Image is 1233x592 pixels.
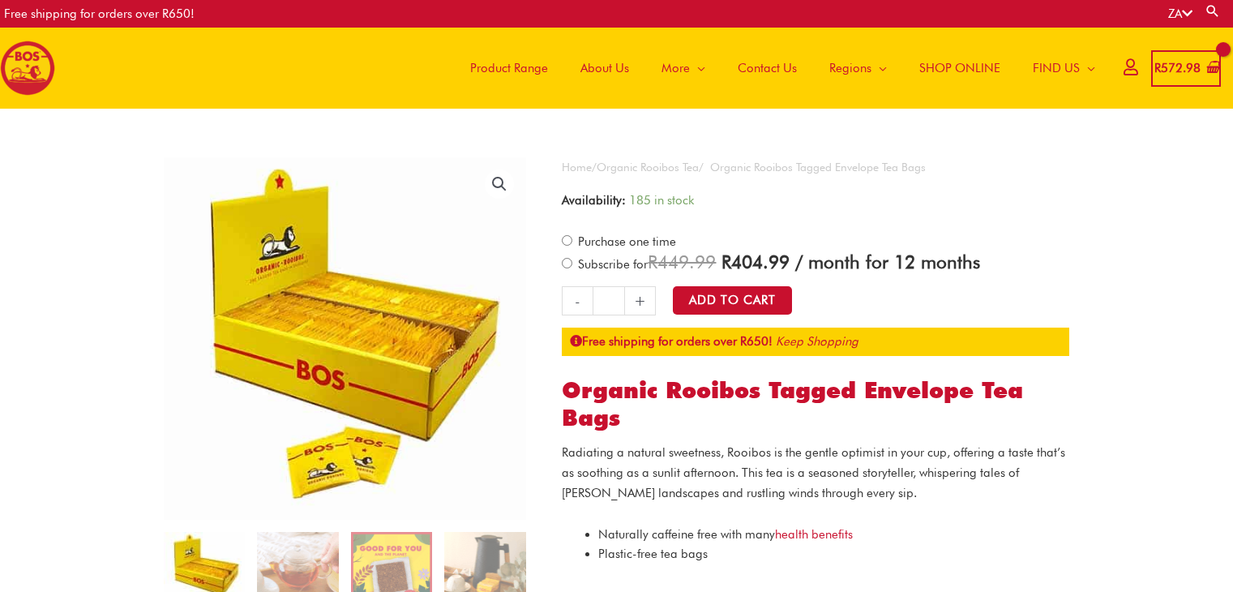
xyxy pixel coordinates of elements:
a: View full-screen image gallery [485,169,514,199]
a: Organic Rooibos Tea [597,161,699,174]
span: Availability: [562,193,626,208]
span: R [648,251,657,272]
span: 404.99 [721,251,790,272]
span: Regions [829,44,871,92]
span: Plastic-free tea bags [598,547,708,561]
span: 449.99 [648,251,716,272]
a: More [645,28,721,109]
span: Subscribe for [576,257,980,272]
span: More [661,44,690,92]
span: R [1154,61,1161,75]
nav: Site Navigation [442,28,1111,109]
span: Purchase one time [576,234,676,249]
button: Add to Cart [673,286,792,315]
a: Product Range [454,28,564,109]
input: Subscribe for / month for 12 months [562,258,572,268]
a: ZA [1168,6,1192,21]
a: View Shopping Cart, 4 items [1151,50,1221,87]
a: health benefits [775,527,853,542]
a: Keep Shopping [776,334,858,349]
a: - [562,286,593,315]
input: Product quantity [593,286,624,315]
span: About Us [580,44,629,92]
span: 185 in stock [629,193,694,208]
span: R [721,251,731,272]
span: FIND US [1033,44,1080,92]
input: Purchase one time [562,235,572,246]
strong: Free shipping for orders over R650! [570,334,773,349]
span: SHOP ONLINE [919,44,1000,92]
span: Naturally caffeine free with many [598,527,853,542]
a: Search button [1205,3,1221,19]
a: Regions [813,28,903,109]
a: Home [562,161,592,174]
h1: Organic Rooibos Tagged Envelope Tea Bags [562,377,1069,431]
span: Product Range [470,44,548,92]
a: Contact Us [721,28,813,109]
nav: Breadcrumb [562,157,1069,178]
bdi: 572.98 [1154,61,1201,75]
span: Contact Us [738,44,797,92]
a: About Us [564,28,645,109]
span: / month for 12 months [795,251,980,272]
a: + [625,286,656,315]
img: Organic Rooibos Tagged Envelope Tea Bags [164,157,526,520]
p: Radiating a natural sweetness, Rooibos is the gentle optimist in your cup, offering a taste that’... [562,443,1069,503]
a: SHOP ONLINE [903,28,1017,109]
